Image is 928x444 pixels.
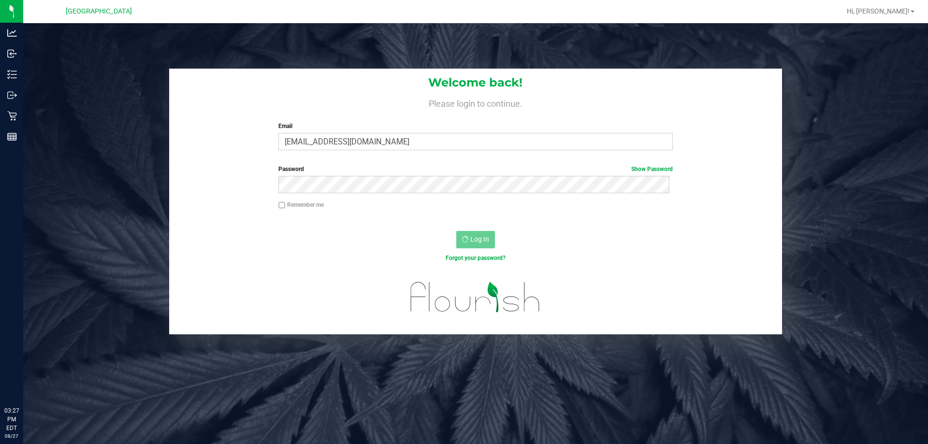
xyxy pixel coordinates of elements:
[278,202,285,209] input: Remember me
[278,122,672,130] label: Email
[7,70,17,79] inline-svg: Inventory
[7,132,17,142] inline-svg: Reports
[456,231,495,248] button: Log In
[169,76,782,89] h1: Welcome back!
[7,111,17,121] inline-svg: Retail
[399,272,552,322] img: flourish_logo.svg
[470,235,489,243] span: Log In
[446,255,506,261] a: Forgot your password?
[7,49,17,58] inline-svg: Inbound
[278,166,304,172] span: Password
[7,90,17,100] inline-svg: Outbound
[631,166,673,172] a: Show Password
[169,97,782,108] h4: Please login to continue.
[4,432,19,440] p: 08/27
[847,7,910,15] span: Hi, [PERSON_NAME]!
[278,201,324,209] label: Remember me
[66,7,132,15] span: [GEOGRAPHIC_DATA]
[7,28,17,38] inline-svg: Analytics
[4,406,19,432] p: 03:27 PM EDT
